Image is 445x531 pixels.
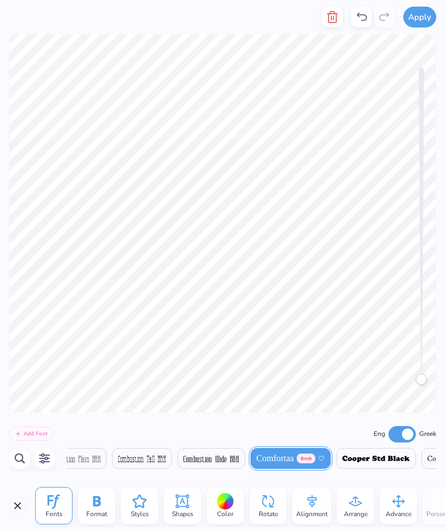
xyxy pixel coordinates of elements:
label: Eng [374,429,385,439]
img: Combustion Tall BRK [118,456,165,462]
img: Combustion Wide BRK [183,456,239,462]
span: Fonts [46,510,63,518]
span: Shapes [172,510,193,518]
button: Add Font [9,427,54,441]
div: Accessibility label [416,374,427,385]
span: Styles [131,510,149,518]
img: Cooper Std Black [342,456,410,462]
span: Rotate [259,510,278,518]
span: Format [86,510,107,518]
img: Combustion Plain BRK [49,456,101,462]
span: Comfortaa [257,452,294,465]
span: Color [217,510,233,518]
span: Greek [297,453,315,463]
span: Arrange [344,510,368,518]
button: Apply [403,7,436,27]
span: Alignment [296,510,327,518]
button: Close [9,497,26,515]
label: Greek [419,429,436,439]
span: Advance [386,510,411,518]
